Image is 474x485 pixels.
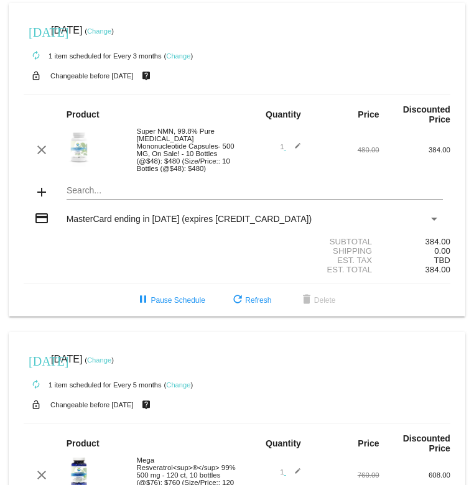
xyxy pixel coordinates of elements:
[425,265,450,274] span: 384.00
[266,109,301,119] strong: Quantity
[230,293,245,308] mat-icon: refresh
[286,142,301,157] mat-icon: edit
[220,289,281,312] button: Refresh
[24,381,162,389] small: 1 item scheduled for Every 5 months
[34,142,49,157] mat-icon: clear
[136,296,205,305] span: Pause Schedule
[280,468,301,476] span: 1
[67,214,312,224] span: MasterCard ending in [DATE] (expires [CREDIT_CARD_DATA])
[29,68,44,84] mat-icon: lock_open
[289,289,346,312] button: Delete
[230,296,271,305] span: Refresh
[131,127,237,172] div: Super NMN, 99.8% Pure [MEDICAL_DATA] Mononucleotide Capsules- 500 MG, On Sale! - 10 Bottles (@$48...
[139,397,154,413] mat-icon: live_help
[266,438,301,448] strong: Quantity
[358,109,379,119] strong: Price
[67,214,440,224] mat-select: Payment Method
[286,468,301,483] mat-icon: edit
[50,401,134,409] small: Changeable before [DATE]
[139,68,154,84] mat-icon: live_help
[237,246,379,256] div: Shipping
[29,377,44,392] mat-icon: autorenew
[85,27,114,35] small: ( )
[24,52,162,60] small: 1 item scheduled for Every 3 months
[280,143,301,150] span: 1
[164,52,193,60] small: ( )
[299,296,336,305] span: Delete
[237,265,379,274] div: Est. Total
[358,438,379,448] strong: Price
[29,48,44,63] mat-icon: autorenew
[34,185,49,200] mat-icon: add
[50,72,134,80] small: Changeable before [DATE]
[29,397,44,413] mat-icon: lock_open
[87,27,111,35] a: Change
[299,293,314,308] mat-icon: delete
[308,471,379,479] div: 760.00
[434,256,450,265] span: TBD
[29,353,44,367] mat-icon: [DATE]
[164,381,193,389] small: ( )
[29,24,44,39] mat-icon: [DATE]
[403,433,450,453] strong: Discounted Price
[136,293,151,308] mat-icon: pause
[87,356,111,364] a: Change
[237,237,379,246] div: Subtotal
[237,256,379,265] div: Est. Tax
[67,109,100,119] strong: Product
[34,211,49,226] mat-icon: credit_card
[34,468,49,483] mat-icon: clear
[379,471,450,479] div: 608.00
[403,104,450,124] strong: Discounted Price
[379,146,450,154] div: 384.00
[85,356,114,364] small: ( )
[67,186,444,196] input: Search...
[434,246,450,256] span: 0.00
[67,438,100,448] strong: Product
[166,52,190,60] a: Change
[67,132,91,167] img: NMN-capsules-bottle-image.jpeg
[126,289,215,312] button: Pause Schedule
[308,146,379,154] div: 480.00
[379,237,450,246] div: 384.00
[166,381,190,389] a: Change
